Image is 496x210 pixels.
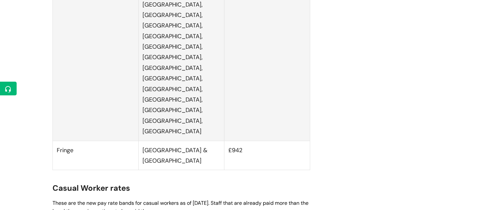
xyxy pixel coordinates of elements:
[224,141,310,170] td: £942
[53,183,130,193] span: Casual Worker rates
[138,141,224,170] td: [GEOGRAPHIC_DATA] & [GEOGRAPHIC_DATA]
[53,141,138,170] td: Fringe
